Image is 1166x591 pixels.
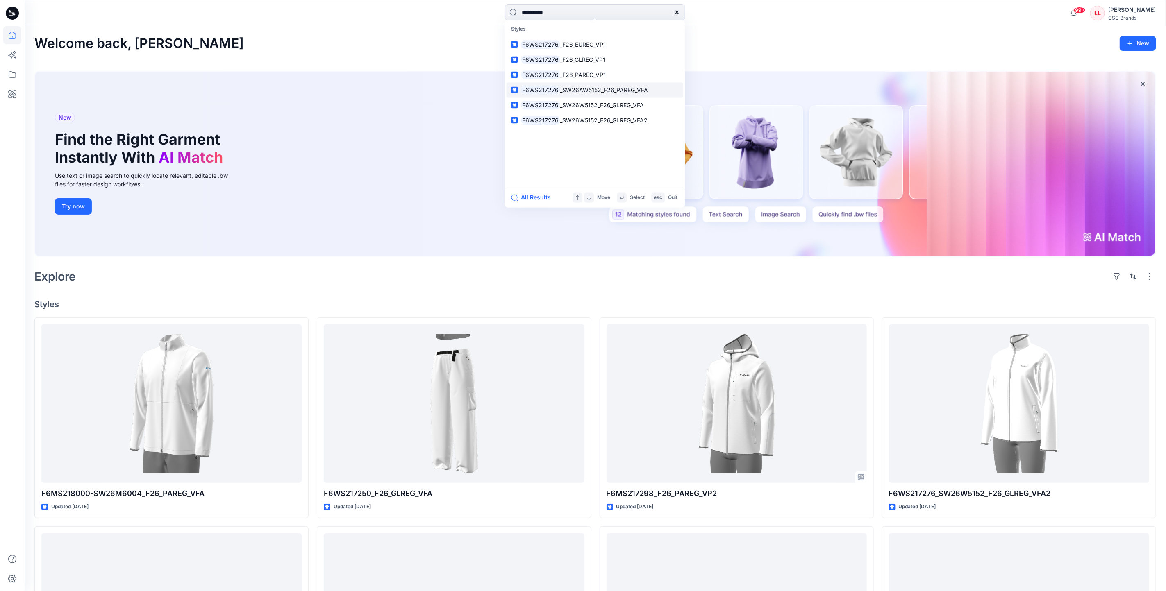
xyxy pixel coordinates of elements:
p: F6WS217250_F26_GLREG_VFA [324,488,584,499]
a: F6WS217250_F26_GLREG_VFA [324,324,584,483]
h2: Explore [34,270,76,283]
a: F6WS217276_F26_GLREG_VP1 [507,52,684,67]
a: F6WS217276_SW26W5152_F26_GLREG_VFA2 [507,113,684,128]
span: _SW26W5152_F26_GLREG_VFA [560,102,644,109]
button: Try now [55,198,92,215]
p: Updated [DATE] [616,503,654,511]
a: F6WS217276_SW26W5152_F26_GLREG_VFA2 [889,324,1149,483]
a: F6MS217298_F26_PAREG_VP2 [607,324,867,483]
p: Select [630,193,645,202]
mark: F6WS217276 [521,115,560,125]
p: Updated [DATE] [899,503,936,511]
p: Move [598,193,611,202]
h1: Find the Right Garment Instantly With [55,131,227,166]
span: _SW26W5152_F26_GLREG_VFA2 [560,117,648,124]
button: All Results [511,193,557,203]
a: F6WS217276_F26_EUREG_VP1 [507,37,684,52]
p: esc [654,193,663,202]
button: New [1120,36,1156,51]
p: Updated [DATE] [51,503,89,511]
span: _SW26AW5152_F26_PAREG_VFA [560,86,648,93]
span: 99+ [1073,7,1086,14]
span: _F26_GLREG_VP1 [560,56,605,63]
p: F6MS218000-SW26M6004_F26_PAREG_VFA [41,488,302,499]
p: Quit [668,193,678,202]
span: New [59,113,71,122]
a: F6WS217276_F26_PAREG_VP1 [507,67,684,82]
p: Styles [507,22,684,37]
div: [PERSON_NAME] [1108,5,1156,15]
span: _F26_EUREG_VP1 [560,41,606,48]
h2: Welcome back, [PERSON_NAME] [34,36,244,51]
div: CSC Brands [1108,15,1156,21]
p: F6MS217298_F26_PAREG_VP2 [607,488,867,499]
h4: Styles [34,299,1156,309]
mark: F6WS217276 [521,70,560,79]
a: F6WS217276_SW26AW5152_F26_PAREG_VFA [507,82,684,97]
span: AI Match [159,148,223,166]
div: LL [1090,6,1105,20]
mark: F6WS217276 [521,40,560,49]
mark: F6WS217276 [521,55,560,64]
mark: F6WS217276 [521,85,560,95]
p: Updated [DATE] [334,503,371,511]
a: F6MS218000-SW26M6004_F26_PAREG_VFA [41,324,302,483]
mark: F6WS217276 [521,100,560,110]
span: _F26_PAREG_VP1 [560,71,606,78]
p: F6WS217276_SW26W5152_F26_GLREG_VFA2 [889,488,1149,499]
div: Use text or image search to quickly locate relevant, editable .bw files for faster design workflows. [55,171,239,188]
a: F6WS217276_SW26W5152_F26_GLREG_VFA [507,97,684,113]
